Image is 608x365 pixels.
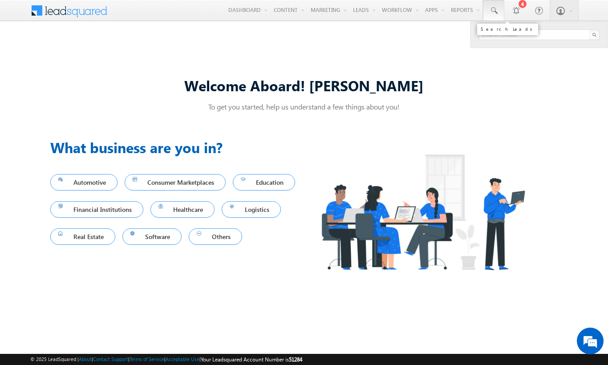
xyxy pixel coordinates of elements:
a: Acceptable Use [166,356,199,362]
span: Automotive [58,176,109,188]
span: Financial Institutions [58,203,135,215]
span: 51284 [289,356,302,363]
div: Welcome Aboard! [PERSON_NAME] [50,76,558,95]
span: Software [130,231,174,243]
a: About [79,356,92,362]
span: Healthcare [158,203,207,215]
h3: What business are you in? [50,137,304,158]
span: Education [241,176,287,188]
p: To get you started, help us understand a few things about you! [50,102,558,111]
span: © 2025 LeadSquared | | | | | [30,355,302,364]
a: Terms of Service [130,356,164,362]
div: Search Leads [481,26,535,32]
span: Others [197,231,234,243]
img: Industry.png [304,137,542,288]
span: Real Estate [58,231,107,243]
a: Contact Support [93,356,128,362]
span: Your Leadsquared Account Number is [201,356,302,363]
span: Logistics [230,203,273,215]
span: Consumer Marketplaces [133,176,218,188]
